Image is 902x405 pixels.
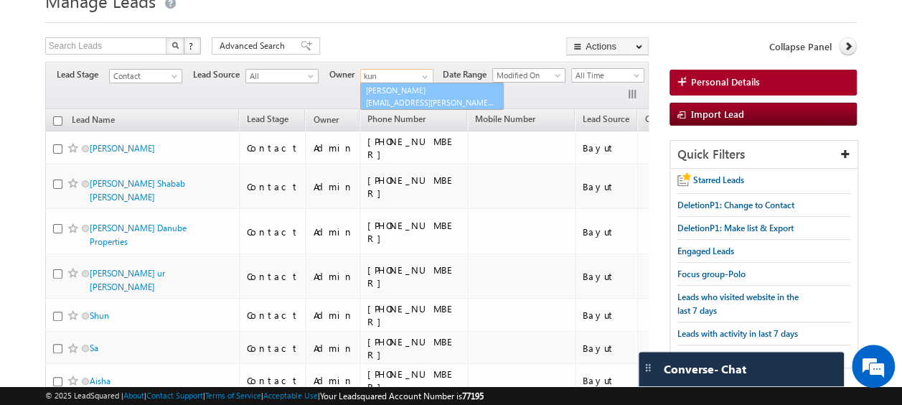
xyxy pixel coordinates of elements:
div: [PHONE_NUMBER] [367,335,461,361]
span: Converse - Chat [664,363,746,376]
a: All [245,69,319,83]
a: Sa [90,343,98,353]
a: Contact [109,69,182,83]
div: [PHONE_NUMBER] [367,264,461,289]
div: Contact [247,342,299,355]
div: Contact [247,309,299,322]
div: Contact [247,225,299,238]
span: All Time [572,69,640,82]
a: Shun [90,310,109,321]
a: Lead Stage [240,111,296,130]
span: ? [189,39,195,52]
span: Lead Source [583,113,629,124]
div: Contact [247,270,299,283]
span: Contact [110,70,178,83]
div: Admin [313,309,353,322]
div: Minimize live chat window [235,7,270,42]
div: Bayut [583,141,631,154]
a: [PERSON_NAME] Danube Properties [90,223,187,247]
img: carter-drag [642,362,654,373]
img: d_60004797649_company_0_60004797649 [24,75,60,94]
span: Lead Stage [57,68,109,81]
em: Start Chat [195,310,260,330]
div: Bayut [583,342,631,355]
span: Your Leadsquared Account Number is [320,391,484,401]
div: Bayut [583,270,631,283]
div: Contact [247,180,299,193]
span: Owner [313,114,338,125]
div: Bayut [583,225,631,238]
div: Bayut [583,374,631,387]
a: Show All Items [414,70,432,84]
span: Leads who visited website in the last 7 days [677,292,799,316]
a: Modified On [492,68,565,83]
span: All [246,70,314,83]
a: Personal Details [670,70,857,96]
div: Admin [313,141,353,154]
div: Admin [313,342,353,355]
a: Contact Support [146,391,203,400]
a: [PERSON_NAME] ur [PERSON_NAME] [90,268,165,292]
a: Lead Source [576,111,636,130]
div: Contact [247,374,299,387]
a: [PERSON_NAME] [360,83,504,110]
span: Leads with activity in last 7 days [677,328,798,339]
div: [PHONE_NUMBER] [367,135,461,161]
a: Mobile Number [468,111,542,130]
div: Quick Filters [670,141,858,169]
a: Lead Name [65,112,122,131]
span: Focus group-Polo [677,269,746,279]
div: Admin [313,225,353,238]
span: DeletionP1: Change to Contact [677,200,794,210]
input: Type to Search [360,69,433,83]
span: Owner [329,68,360,81]
div: Admin [313,374,353,387]
a: Contact Stage [638,111,705,130]
div: [PHONE_NUMBER] [367,219,461,245]
span: Mobile Number [475,113,535,124]
a: Acceptable Use [263,391,318,400]
span: [EMAIL_ADDRESS][PERSON_NAME][DOMAIN_NAME] [366,97,495,108]
span: Advanced Search [220,39,289,52]
div: Bayut [583,180,631,193]
input: Check all records [53,116,62,126]
div: Contact [247,141,299,154]
div: Admin [313,270,353,283]
div: Admin [313,180,353,193]
a: [PERSON_NAME] [90,143,155,154]
a: Terms of Service [205,391,261,400]
a: All Time [571,68,644,83]
span: DeletionP1: Make list & Export [677,223,794,233]
span: Contact Stage [645,113,698,124]
a: Phone Number [360,111,433,130]
span: © 2025 LeadSquared | | | | | [45,389,484,403]
span: Phone Number [367,113,426,124]
div: [PHONE_NUMBER] [367,302,461,328]
div: [PHONE_NUMBER] [367,368,461,394]
a: [PERSON_NAME] Shabab [PERSON_NAME] [90,178,185,202]
img: Search [172,42,179,49]
div: Bayut [583,309,631,322]
span: Date Range [443,68,492,81]
textarea: Type your message and hit 'Enter' [19,133,262,299]
span: Engaged Leads [677,246,734,256]
a: Aisha [90,376,111,386]
span: Collapse Panel [769,40,832,53]
span: Modified On [493,69,561,82]
span: Import Lead [691,108,744,120]
div: [PHONE_NUMBER] [367,174,461,200]
span: Personal Details [691,75,760,88]
span: 77195 [462,391,484,401]
a: About [123,391,144,400]
span: Starred Leads [693,174,744,185]
button: Actions [566,37,649,55]
span: Lead Stage [247,113,288,124]
button: ? [184,37,201,55]
span: Lead Source [193,68,245,81]
div: Chat with us now [75,75,241,94]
